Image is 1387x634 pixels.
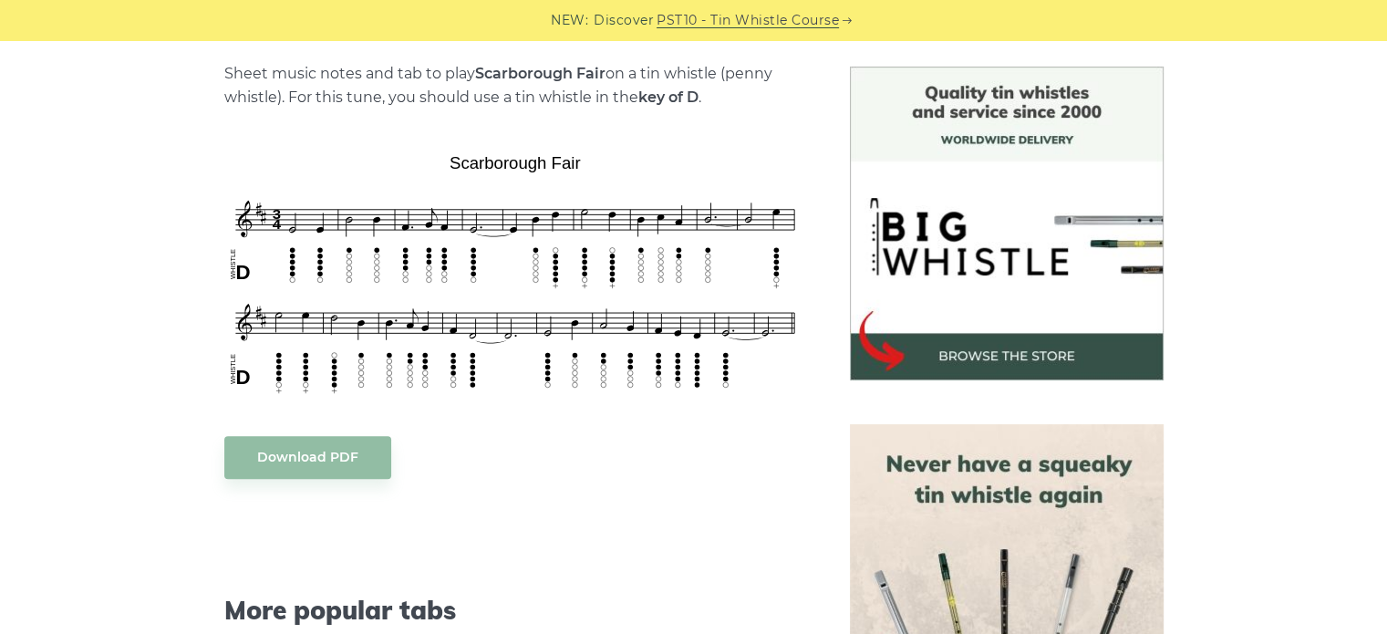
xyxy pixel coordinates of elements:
[594,10,654,31] span: Discover
[850,67,1164,380] img: BigWhistle Tin Whistle Store
[551,10,588,31] span: NEW:
[224,595,806,626] span: More popular tabs
[638,88,699,106] strong: key of D
[224,147,806,399] img: Scarborough Fair Tin Whistle Tab & Sheet Music
[224,62,806,109] p: Sheet music notes and tab to play on a tin whistle (penny whistle). For this tune, you should use...
[657,10,839,31] a: PST10 - Tin Whistle Course
[224,436,391,479] a: Download PDF
[475,65,606,82] strong: Scarborough Fair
